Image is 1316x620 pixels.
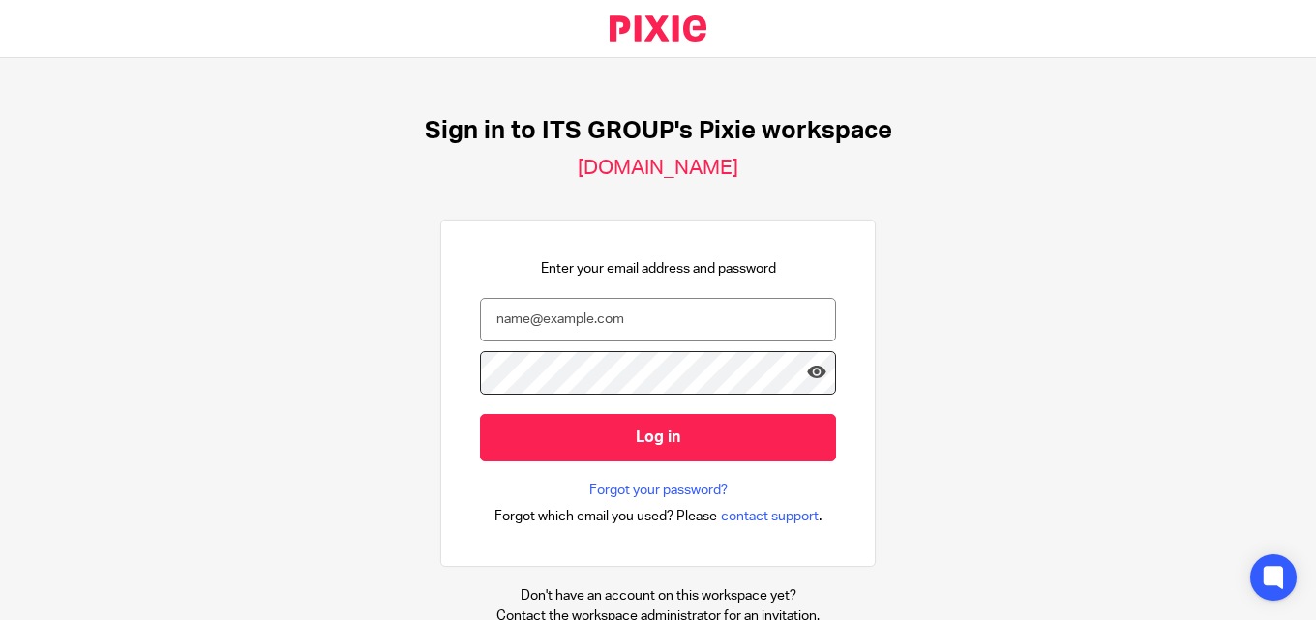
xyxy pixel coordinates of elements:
input: Log in [480,414,836,461]
h2: [DOMAIN_NAME] [578,156,738,181]
p: Enter your email address and password [541,259,776,279]
a: Forgot your password? [589,481,728,500]
h1: Sign in to ITS GROUP's Pixie workspace [425,116,892,146]
div: . [494,505,822,527]
p: Don't have an account on this workspace yet? [496,586,820,605]
span: contact support [721,507,819,526]
input: name@example.com [480,298,836,341]
span: Forgot which email you used? Please [494,507,717,526]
